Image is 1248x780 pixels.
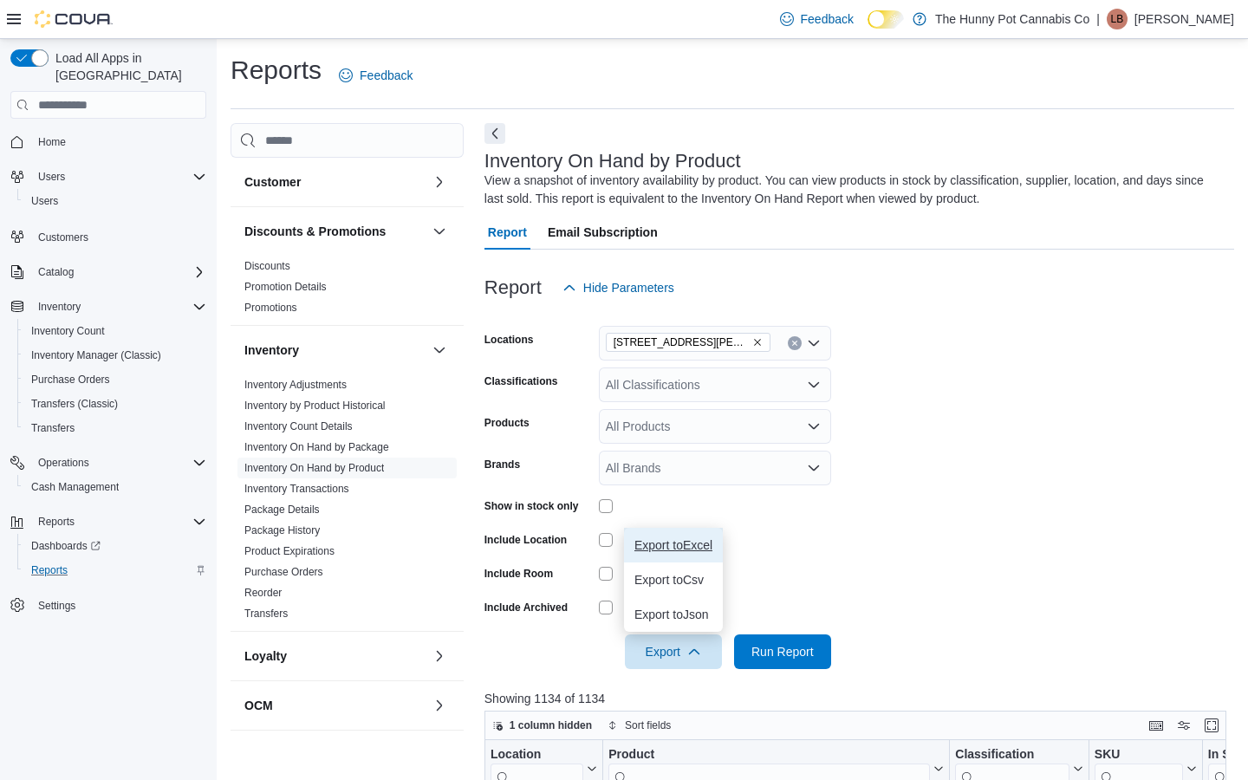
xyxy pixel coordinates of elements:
span: Dashboards [31,539,101,553]
button: Catalog [31,262,81,283]
button: Operations [3,451,213,475]
span: Transfers [24,418,206,439]
span: Promotions [244,301,297,315]
button: Catalog [3,260,213,284]
span: Inventory [31,296,206,317]
button: Discounts & Promotions [429,221,450,242]
span: Promotion Details [244,280,327,294]
span: Load All Apps in [GEOGRAPHIC_DATA] [49,49,206,84]
a: Purchase Orders [244,566,323,578]
span: Purchase Orders [244,565,323,579]
button: Loyalty [429,646,450,666]
button: Reports [3,510,213,534]
span: Inventory [38,300,81,314]
span: Inventory Adjustments [244,378,347,392]
a: Inventory Adjustments [244,379,347,391]
div: SKU [1095,747,1183,764]
span: Transfers (Classic) [24,393,206,414]
p: Showing 1134 of 1134 [484,690,1234,707]
button: Inventory [244,341,426,359]
span: Home [31,131,206,153]
span: Export to Json [634,608,712,621]
span: Purchase Orders [24,369,206,390]
button: Run Report [734,634,831,669]
span: Inventory Manager (Classic) [31,348,161,362]
span: Reports [31,511,206,532]
a: Promotions [244,302,297,314]
button: Users [31,166,72,187]
span: Feedback [801,10,854,28]
button: Settings [3,593,213,618]
a: Dashboards [17,534,213,558]
button: Reports [31,511,81,532]
span: Hide Parameters [583,279,674,296]
button: Enter fullscreen [1201,715,1222,736]
a: Settings [31,595,82,616]
a: Feedback [773,2,861,36]
span: Reports [38,515,75,529]
a: Reorder [244,587,282,599]
img: Cova [35,10,113,28]
button: Hide Parameters [556,270,681,305]
span: 1 column hidden [510,718,592,732]
span: Run Report [751,643,814,660]
button: Sort fields [601,715,678,736]
label: Classifications [484,374,558,388]
button: Export [625,634,722,669]
button: Inventory Manager (Classic) [17,343,213,367]
button: Users [17,189,213,213]
span: Transfers (Classic) [31,397,118,411]
label: Brands [484,458,520,471]
div: Lareina Betancourt [1107,9,1128,29]
button: Inventory [31,296,88,317]
a: Users [24,191,65,211]
a: Cash Management [24,477,126,497]
span: Users [31,194,58,208]
button: Operations [31,452,96,473]
span: Package Details [244,503,320,517]
a: Promotion Details [244,281,327,293]
h3: Inventory On Hand by Product [484,151,741,172]
a: Dashboards [24,536,107,556]
button: OCM [429,695,450,716]
span: Export to Csv [634,573,712,587]
label: Include Archived [484,601,568,614]
button: Purchase Orders [17,367,213,392]
span: Inventory by Product Historical [244,399,386,413]
span: Users [38,170,65,184]
span: Catalog [31,262,206,283]
button: Inventory Count [17,319,213,343]
label: Show in stock only [484,499,579,513]
span: Dashboards [24,536,206,556]
p: [PERSON_NAME] [1134,9,1234,29]
span: Inventory Transactions [244,482,349,496]
a: Product Expirations [244,545,335,557]
span: Operations [31,452,206,473]
span: Package History [244,523,320,537]
button: Open list of options [807,378,821,392]
span: Feedback [360,67,413,84]
span: Transfers [31,421,75,435]
a: Inventory Manager (Classic) [24,345,168,366]
nav: Complex example [10,122,206,663]
a: Feedback [332,58,419,93]
h3: Customer [244,173,301,191]
a: Discounts [244,260,290,272]
input: Dark Mode [868,10,904,29]
a: Transfers [24,418,81,439]
button: Remove 1899 Brock Rd from selection in this group [752,337,763,348]
a: Inventory by Product Historical [244,400,386,412]
button: Inventory [429,340,450,361]
h3: Report [484,277,542,298]
span: [STREET_ADDRESS][PERSON_NAME] [614,334,749,351]
h3: Discounts & Promotions [244,223,386,240]
span: Sort fields [625,718,671,732]
span: Inventory On Hand by Package [244,440,389,454]
button: Open list of options [807,336,821,350]
span: Catalog [38,265,74,279]
span: Product Expirations [244,544,335,558]
span: Discounts [244,259,290,273]
label: Products [484,416,530,430]
span: LB [1111,9,1124,29]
